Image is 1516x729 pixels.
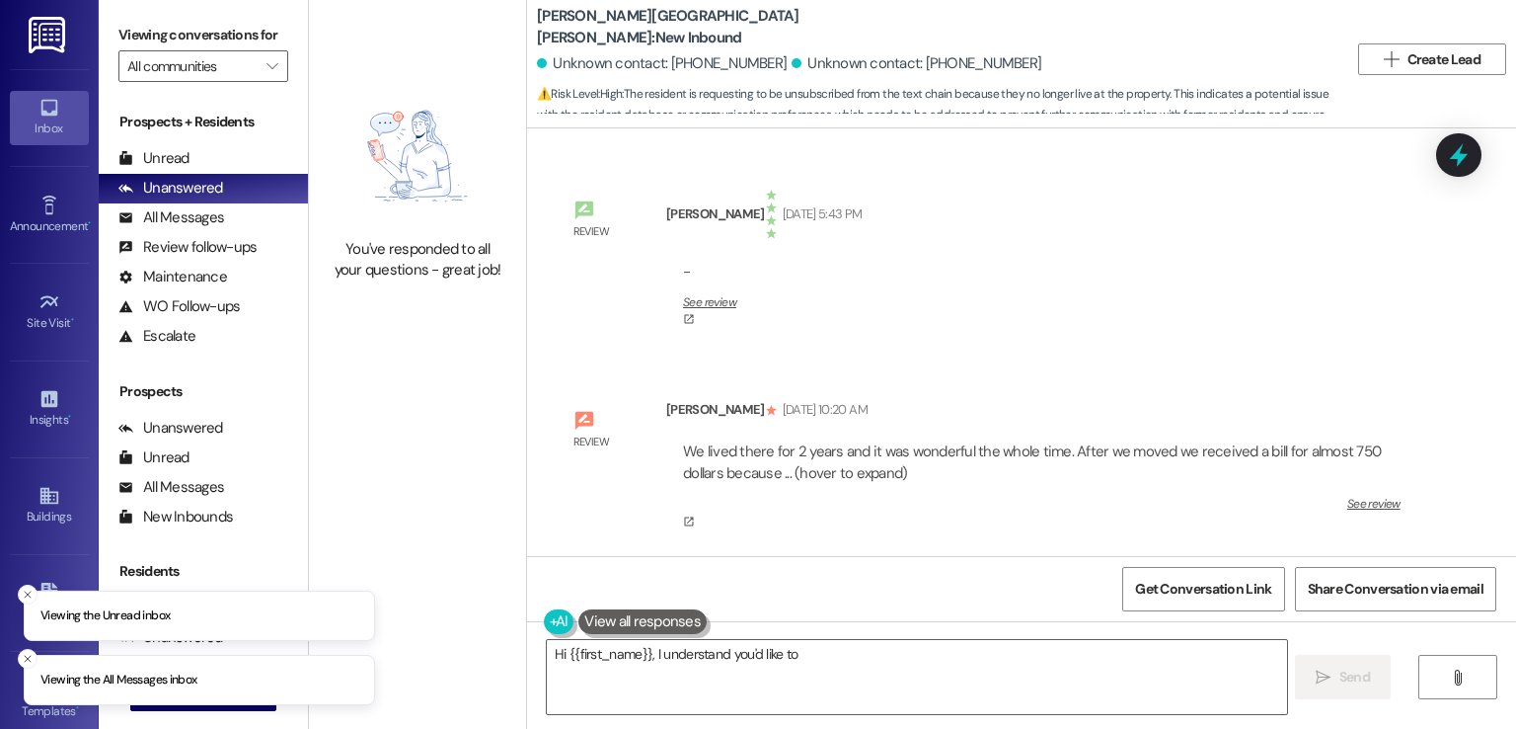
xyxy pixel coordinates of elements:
span: Get Conversation Link [1135,579,1271,600]
span: • [88,216,91,230]
span: Create Lead [1407,49,1480,70]
strong: ⚠️ Risk Level: High [537,86,622,102]
a: Templates • [10,674,89,727]
div: Unread [118,148,189,169]
p: Viewing the Unread inbox [40,607,170,624]
div: Unread [118,447,189,468]
div: [DATE] 10:20 AM [778,399,868,420]
label: Viewing conversations for [118,20,288,50]
div: Residents [99,561,308,582]
button: Create Lead [1358,43,1506,75]
span: Share Conversation via email [1308,579,1483,600]
div: Unknown contact: [PHONE_NUMBER] [537,53,787,74]
a: Insights • [10,382,89,436]
span: : The resident is requesting to be unsubscribed from the text chain because they no longer live a... [537,84,1348,147]
span: Send [1339,667,1370,688]
p: Viewing the All Messages inbox [40,672,197,689]
div: New Inbounds [118,507,233,527]
div: All Messages [118,477,224,498]
a: Buildings [10,479,89,532]
div: Unknown contact: [PHONE_NUMBER] [792,53,1041,74]
a: Leads [10,577,89,630]
div: All Messages [118,207,224,228]
div: Prospects [99,381,308,402]
a: Site Visit • [10,285,89,339]
div: Review [573,432,610,452]
div: You've responded to all your questions - great job! [331,239,504,282]
img: empty-state [331,83,504,229]
div: [DATE] 5:43 PM [778,203,863,224]
div: We lived there for 2 years and it was wonderful the whole time. After we moved we received a bill... [683,442,1381,482]
span: • [71,313,74,327]
img: ResiDesk Logo [29,17,69,53]
div: Unanswered [118,418,223,439]
b: [PERSON_NAME][GEOGRAPHIC_DATA][PERSON_NAME]: New Inbound [537,6,932,48]
button: Close toast [18,649,38,669]
div: Unanswered [118,178,223,199]
div: [PERSON_NAME] [666,203,765,224]
i:  [1316,670,1330,686]
i:  [1450,670,1465,686]
div: Review follow-ups [118,237,257,258]
div: Prospects + Residents [99,112,308,132]
button: Send [1295,655,1391,699]
a: See review [683,294,736,325]
button: Close toast [18,584,38,604]
span: • [76,701,79,715]
div: Review [573,221,610,242]
textarea: Hi {{first_name}}, I understand you'd like to [547,640,1286,714]
i:  [1384,51,1399,67]
i:  [266,58,277,74]
button: Share Conversation via email [1295,567,1496,611]
span: • [68,410,71,424]
input: All communities [127,50,257,82]
a: See review [683,496,1401,526]
div: Maintenance [118,267,227,287]
a: Inbox [10,91,89,144]
button: Get Conversation Link [1122,567,1284,611]
div: WO Follow-ups [118,296,240,317]
div: [PERSON_NAME] [666,399,765,420]
div: Escalate [118,326,195,347]
div: - [683,262,690,282]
